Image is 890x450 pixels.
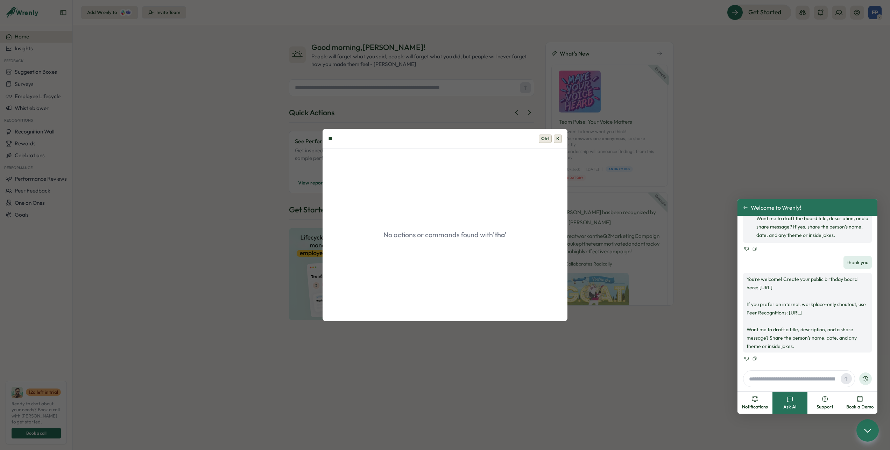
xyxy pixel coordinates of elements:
[847,258,868,267] p: thank you
[331,230,559,240] p: No actions or commands found with
[751,204,801,211] span: Welcome to Wrenly!
[817,404,833,410] span: Support
[842,392,877,414] button: Book a Demo
[539,135,552,143] span: Ctrl
[772,392,807,414] button: Ask AI
[846,404,874,410] span: Book a Demo
[493,230,507,239] span: 'tha'
[807,392,842,414] button: Support
[742,404,768,410] span: Notifications
[737,392,772,414] button: Notifications
[554,135,562,143] span: K
[747,275,868,350] p: You’re welcome! Create your public birthday board here: [URL] If you prefer an internal, workplac...
[751,246,758,252] button: Copy to clipboard
[751,355,758,362] button: Copy to clipboard
[783,404,797,410] span: Ask AI
[743,204,801,211] button: Welcome to Wrenly!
